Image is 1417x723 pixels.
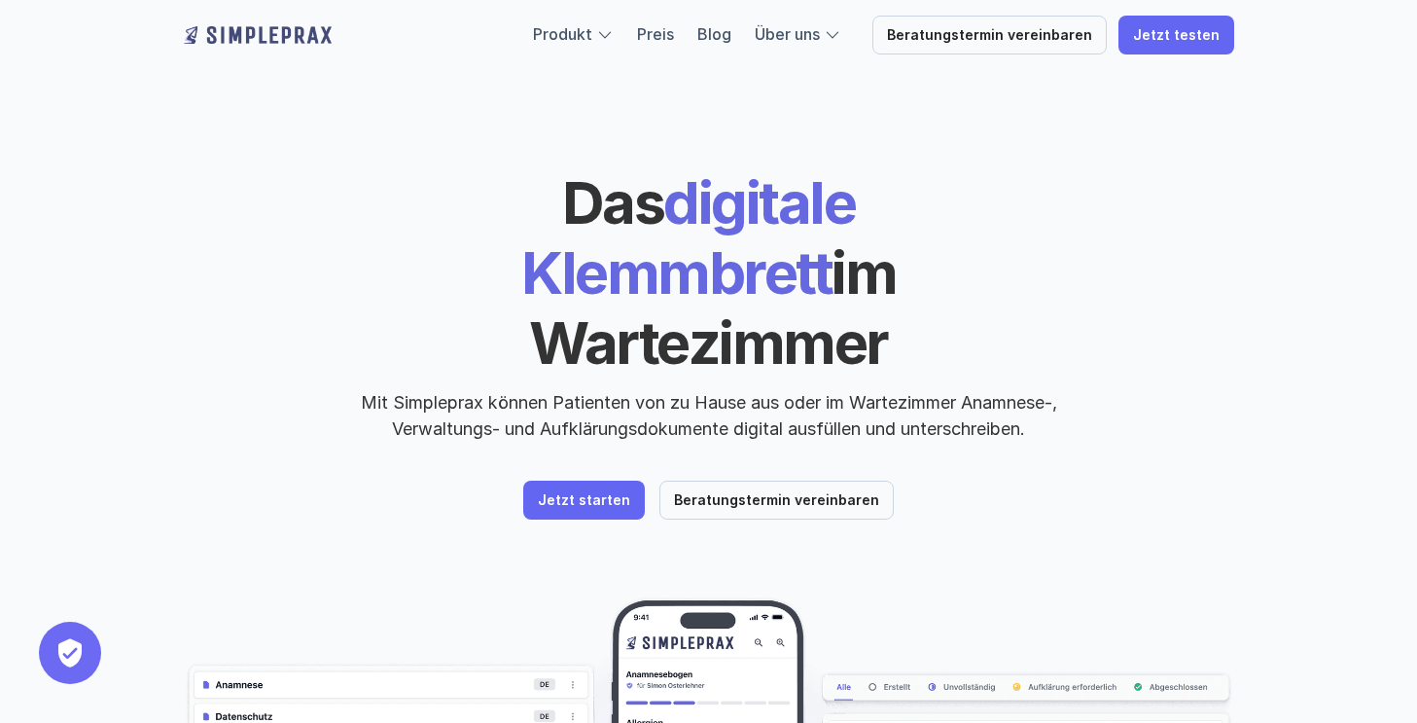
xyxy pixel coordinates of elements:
[1118,16,1234,54] a: Jetzt testen
[562,167,664,237] span: Das
[538,492,630,509] p: Jetzt starten
[1133,27,1220,44] p: Jetzt testen
[637,24,674,44] a: Preis
[755,24,820,44] a: Über uns
[373,167,1045,378] h1: digitale Klemmbrett
[674,492,879,509] p: Beratungstermin vereinbaren
[344,389,1074,442] p: Mit Simpleprax können Patienten von zu Hause aus oder im Wartezimmer Anamnese-, Verwaltungs- und ...
[533,24,592,44] a: Produkt
[872,16,1107,54] a: Beratungstermin vereinbaren
[887,27,1092,44] p: Beratungstermin vereinbaren
[529,237,906,378] span: im Wartezimmer
[659,481,894,520] a: Beratungstermin vereinbaren
[523,481,645,520] a: Jetzt starten
[697,24,731,44] a: Blog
